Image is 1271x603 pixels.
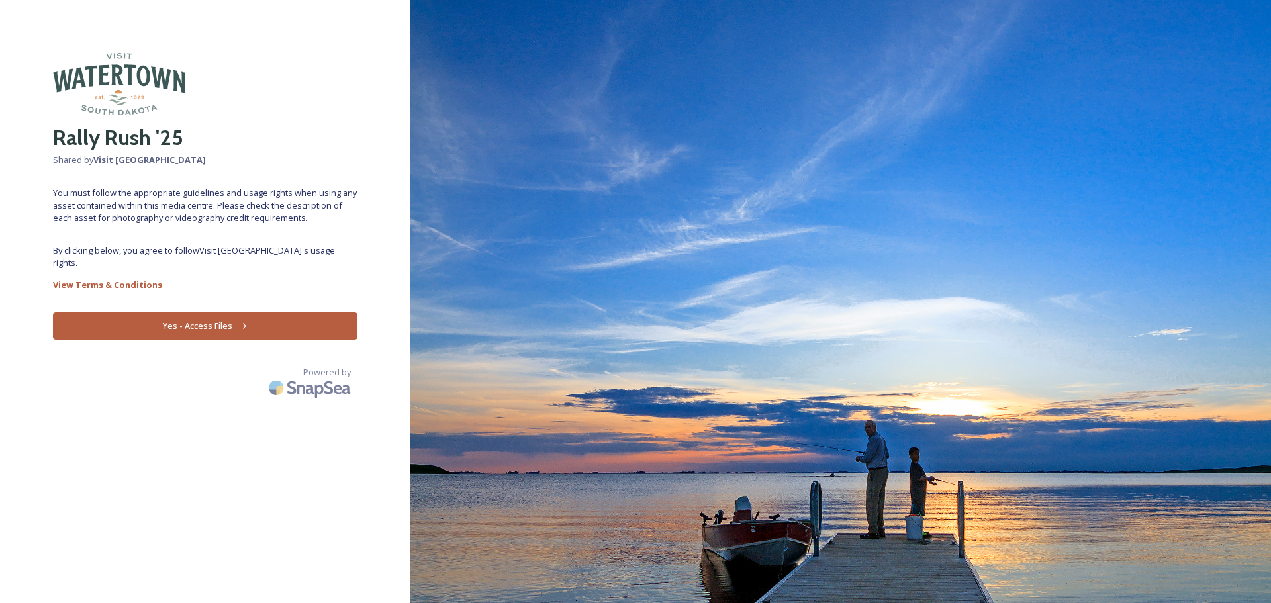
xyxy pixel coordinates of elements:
[53,277,357,293] a: View Terms & Conditions
[265,372,357,403] img: SnapSea Logo
[53,122,357,154] h2: Rally Rush '25
[53,187,357,225] span: You must follow the appropriate guidelines and usage rights when using any asset contained within...
[53,312,357,340] button: Yes - Access Files
[53,244,357,269] span: By clicking below, you agree to follow Visit [GEOGRAPHIC_DATA] 's usage rights.
[303,366,351,379] span: Powered by
[53,279,162,291] strong: View Terms & Conditions
[53,154,357,166] span: Shared by
[93,154,206,165] strong: Visit [GEOGRAPHIC_DATA]
[53,53,185,115] img: logo-large.svg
